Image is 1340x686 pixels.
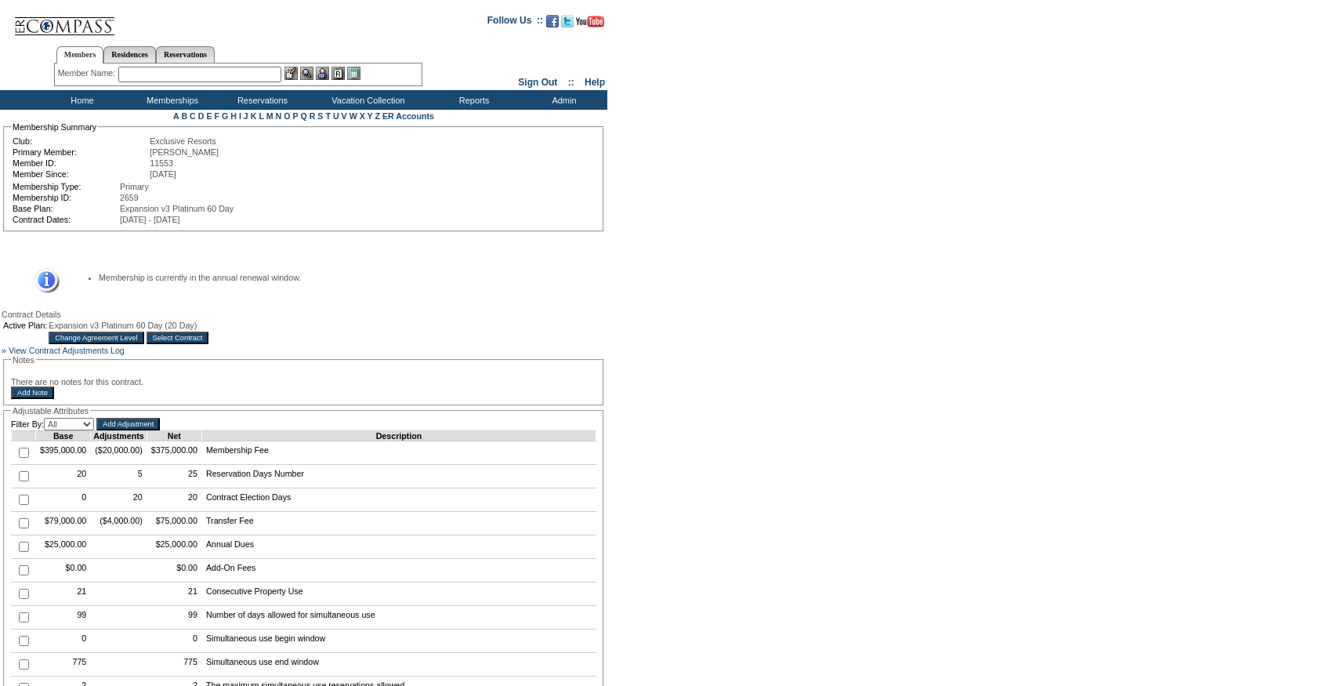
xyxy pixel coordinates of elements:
span: 11553 [150,158,173,168]
td: Member ID: [13,158,148,168]
legend: Notes [11,355,36,365]
td: Reservation Days Number [201,465,596,488]
input: Add Adjustment [96,418,160,430]
td: $0.00 [36,559,91,583]
legend: Membership Summary [11,122,98,132]
div: Member Name: [58,67,118,80]
img: b_calculator.gif [347,67,360,80]
legend: Adjustable Attributes [11,406,90,416]
td: Membership ID: [13,193,118,202]
li: Membership is currently in the annual renewal window. [99,273,581,282]
span: There are no notes for this contract. [11,377,143,387]
a: M [266,111,273,121]
td: 25 [147,465,201,488]
td: Add-On Fees [201,559,596,583]
input: Add Note [11,387,54,399]
td: Follow Us :: [487,13,543,32]
a: K [251,111,257,121]
img: Reservations [331,67,345,80]
span: [DATE] - [DATE] [120,215,180,224]
td: Membership Type: [13,182,118,191]
a: A [173,111,179,121]
span: :: [568,77,574,88]
td: Active Plan: [3,321,47,330]
input: Change Agreement Level [49,332,143,344]
td: 20 [91,488,147,512]
td: Number of days allowed for simultaneous use [201,606,596,630]
a: T [325,111,331,121]
a: ER Accounts [382,111,434,121]
div: Contract Details [2,310,606,319]
td: 0 [36,488,91,512]
a: Help [585,77,605,88]
a: D [198,111,205,121]
a: Residences [103,46,156,63]
td: ($20,000.00) [91,441,147,465]
td: Memberships [125,90,215,110]
td: Base Plan: [13,204,118,213]
a: V [342,111,347,121]
td: $25,000.00 [36,535,91,559]
td: Primary Member: [13,147,148,157]
a: Become our fan on Facebook [546,20,559,29]
td: $0.00 [147,559,201,583]
td: 775 [147,653,201,677]
td: Reservations [215,90,306,110]
a: Q [300,111,306,121]
td: Home [35,90,125,110]
td: Membership Fee [201,441,596,465]
img: Become our fan on Facebook [546,15,559,27]
td: Consecutive Property Use [201,583,596,606]
input: Select Contract [147,332,209,344]
a: N [276,111,282,121]
td: Net [147,431,201,441]
td: $79,000.00 [36,512,91,535]
td: $75,000.00 [147,512,201,535]
td: 21 [147,583,201,606]
td: Simultaneous use begin window [201,630,596,653]
td: Contract Election Days [201,488,596,512]
td: 20 [147,488,201,512]
span: Expansion v3 Platinum 60 Day (20 Day) [49,321,197,330]
td: Description [201,431,596,441]
td: Base [36,431,91,441]
img: Subscribe to our YouTube Channel [576,16,604,27]
a: B [181,111,187,121]
td: 99 [147,606,201,630]
td: Adjustments [91,431,147,441]
td: 21 [36,583,91,606]
a: W [349,111,357,121]
td: Annual Dues [201,535,596,559]
a: O [284,111,290,121]
a: U [333,111,339,121]
td: Reports [427,90,517,110]
span: 2659 [120,193,139,202]
td: 0 [147,630,201,653]
a: » View Contract Adjustments Log [2,346,125,355]
td: $375,000.00 [147,441,201,465]
td: 775 [36,653,91,677]
img: b_edit.gif [284,67,298,80]
td: 99 [36,606,91,630]
a: Z [375,111,380,121]
td: $25,000.00 [147,535,201,559]
span: [PERSON_NAME] [150,147,219,157]
a: F [214,111,219,121]
a: X [360,111,365,121]
a: Subscribe to our YouTube Channel [576,20,604,29]
span: Primary [120,182,149,191]
td: 0 [36,630,91,653]
img: Follow us on Twitter [561,15,574,27]
a: L [259,111,263,121]
td: Admin [517,90,607,110]
td: Club: [13,136,148,146]
td: 20 [36,465,91,488]
a: P [293,111,299,121]
td: Filter By: [11,418,94,430]
td: Simultaneous use end window [201,653,596,677]
a: Members [56,46,104,64]
td: 5 [91,465,147,488]
span: Exclusive Resorts [150,136,216,146]
img: Compass Home [13,4,115,36]
a: I [239,111,241,121]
